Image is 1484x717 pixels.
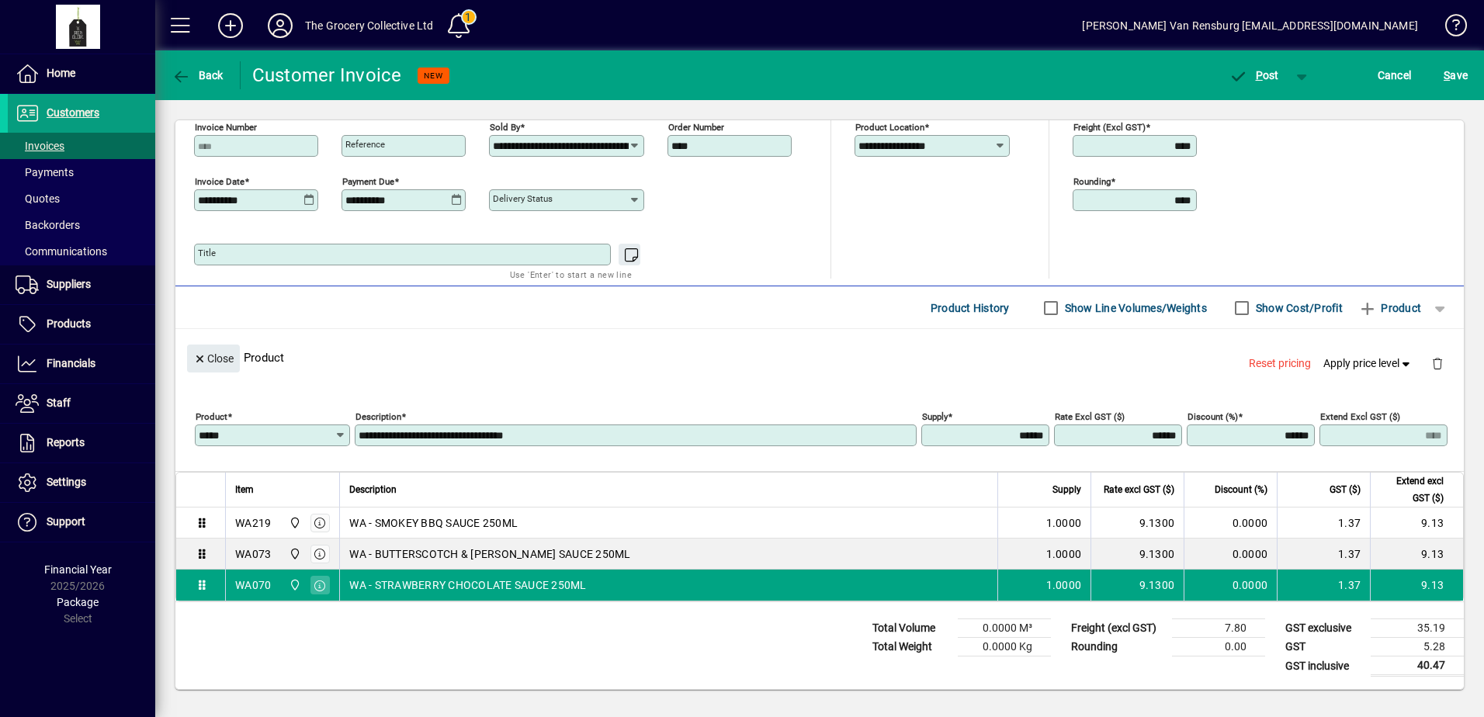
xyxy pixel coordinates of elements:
span: 4/75 Apollo Drive [285,546,303,563]
mat-label: Invoice date [195,176,244,187]
span: Description [349,481,397,498]
label: Show Line Volumes/Weights [1062,300,1207,316]
span: Product History [931,296,1010,320]
button: Add [206,12,255,40]
span: Apply price level [1323,355,1413,372]
span: Payments [16,166,74,178]
td: 0.0000 [1184,570,1277,601]
span: Rate excl GST ($) [1104,481,1174,498]
div: WA219 [235,515,271,531]
span: GST ($) [1330,481,1361,498]
td: 9.13 [1370,539,1463,570]
a: Payments [8,159,155,185]
mat-label: Discount (%) [1188,411,1238,422]
span: Products [47,317,91,330]
a: Invoices [8,133,155,159]
td: Freight (excl GST) [1063,619,1172,638]
div: Product [175,329,1464,386]
app-page-header-button: Back [155,61,241,89]
a: Reports [8,424,155,462]
div: WA073 [235,546,271,562]
td: 0.0000 M³ [958,619,1051,638]
a: Products [8,305,155,344]
td: 1.37 [1277,570,1370,601]
span: Financial Year [44,563,112,576]
span: Suppliers [47,278,91,290]
mat-label: Order number [668,122,724,133]
div: 9.1300 [1101,515,1174,531]
span: ave [1444,63,1468,88]
a: Settings [8,463,155,502]
td: GST [1278,638,1371,656]
td: GST inclusive [1278,656,1371,676]
mat-label: Extend excl GST ($) [1320,411,1400,422]
span: Extend excl GST ($) [1380,473,1444,507]
span: Backorders [16,219,80,231]
td: 7.80 [1172,619,1265,638]
td: Total Weight [865,638,958,656]
div: [PERSON_NAME] Van Rensburg [EMAIL_ADDRESS][DOMAIN_NAME] [1082,13,1418,38]
td: 1.37 [1277,539,1370,570]
a: Home [8,54,155,93]
button: Close [187,345,240,372]
td: 1.37 [1277,507,1370,539]
span: Financials [47,357,95,369]
span: ost [1229,69,1279,81]
a: Suppliers [8,265,155,304]
mat-label: Title [198,248,216,258]
span: 1.0000 [1046,577,1082,593]
span: 1.0000 [1046,515,1082,531]
button: Product History [924,294,1016,322]
mat-label: Rounding [1073,176,1111,187]
span: Package [57,596,99,608]
td: 9.13 [1370,570,1463,601]
span: Invoices [16,140,64,152]
td: 9.13 [1370,507,1463,539]
div: WA070 [235,577,271,593]
app-page-header-button: Delete [1419,356,1456,370]
td: 0.0000 [1184,539,1277,570]
span: Quotes [16,192,60,205]
span: Product [1358,296,1421,320]
a: Staff [8,384,155,423]
span: WA - BUTTERSCOTCH & [PERSON_NAME] SAUCE 250ML [349,546,630,562]
span: Discount (%) [1215,481,1267,498]
button: Profile [255,12,305,40]
mat-label: Freight (excl GST) [1073,122,1146,133]
mat-label: Invoice number [195,122,257,133]
span: Support [47,515,85,528]
td: 35.19 [1371,619,1464,638]
mat-label: Rate excl GST ($) [1055,411,1125,422]
a: Knowledge Base [1434,3,1465,54]
button: Back [168,61,227,89]
td: Rounding [1063,638,1172,656]
span: 4/75 Apollo Drive [285,577,303,594]
span: Customers [47,106,99,119]
span: Reset pricing [1249,355,1311,372]
a: Support [8,503,155,542]
a: Backorders [8,212,155,238]
div: The Grocery Collective Ltd [305,13,434,38]
span: Supply [1052,481,1081,498]
button: Apply price level [1317,350,1420,378]
span: P [1256,69,1263,81]
span: WA - STRAWBERRY CHOCOLATE SAUCE 250ML [349,577,586,593]
a: Quotes [8,185,155,212]
td: 40.47 [1371,656,1464,676]
div: 9.1300 [1101,546,1174,562]
td: GST exclusive [1278,619,1371,638]
span: 4/75 Apollo Drive [285,514,303,532]
span: NEW [424,71,443,81]
td: 0.0000 Kg [958,638,1051,656]
span: S [1444,69,1450,81]
button: Reset pricing [1243,350,1317,378]
div: 9.1300 [1101,577,1174,593]
button: Save [1440,61,1472,89]
mat-label: Description [355,411,401,422]
td: Total Volume [865,619,958,638]
td: 0.00 [1172,638,1265,656]
label: Show Cost/Profit [1253,300,1343,316]
mat-label: Reference [345,139,385,150]
mat-label: Supply [922,411,948,422]
span: Cancel [1378,63,1412,88]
